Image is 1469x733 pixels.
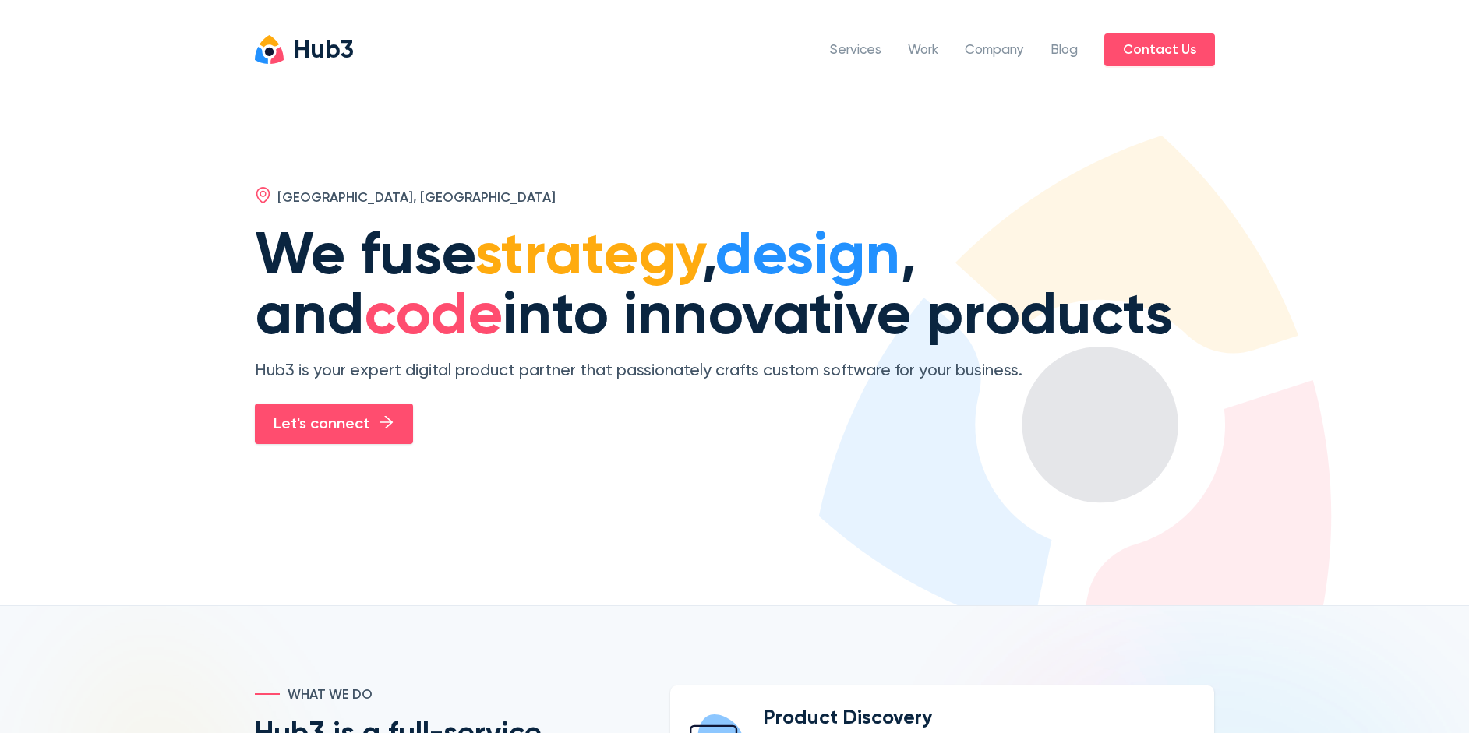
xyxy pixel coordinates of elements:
[255,360,1103,383] div: Hub3 is your expert digital product partner that passionately crafts custom software for your bus...
[1051,41,1078,61] a: Blog
[379,414,394,430] span: arrow-right
[294,39,354,64] div: Hub3
[364,287,503,347] span: code
[288,685,373,706] span: What We Do
[274,412,369,436] span: Let's connect
[1104,33,1215,66] a: Contact Us
[908,41,938,61] a: Work
[277,191,556,204] span: [GEOGRAPHIC_DATA], [GEOGRAPHIC_DATA]
[763,705,1195,731] h4: Product Discovery
[715,227,900,287] span: design
[1123,40,1196,61] span: Contact Us
[255,404,413,445] a: Let's connectarrow-right
[255,187,271,203] span: environment
[830,41,881,61] a: Services
[475,227,701,287] span: strategy
[255,227,1215,347] h1: We fuse , , and into innovative products
[255,35,354,64] a: Hub3
[965,41,1024,61] a: Company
